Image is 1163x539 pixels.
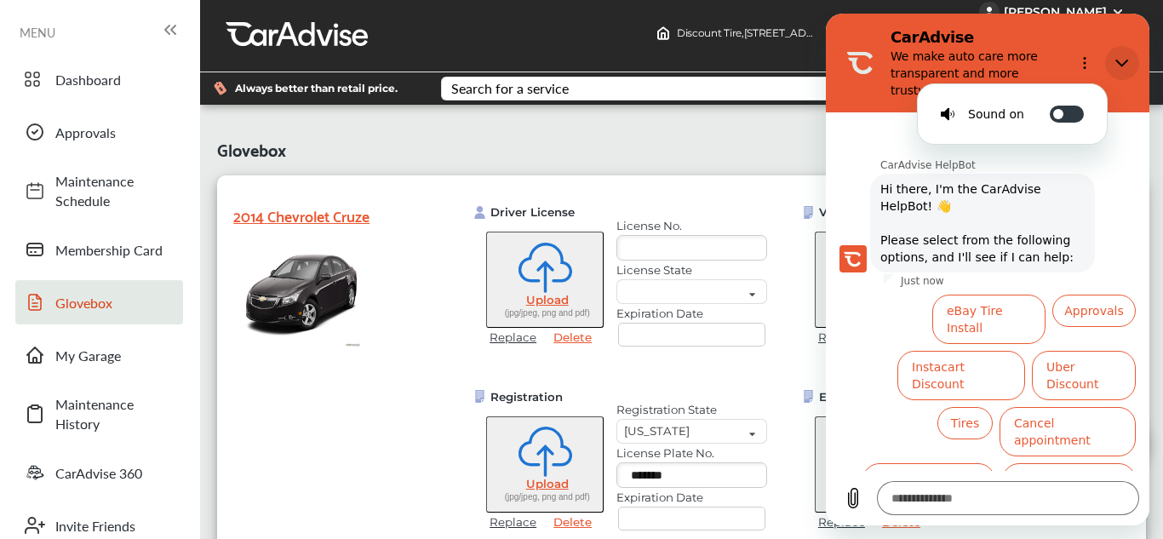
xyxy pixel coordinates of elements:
label: Registration State [616,403,767,416]
div: Upload Document [473,205,616,219]
label: License No. [616,219,767,232]
a: CarAdvise 360 [15,450,183,495]
span: Membership Card [55,240,175,260]
img: Ic_Uplload.1f258db1.svg [518,427,572,477]
span: Maintenance History [55,394,175,433]
span: Registration [490,390,563,404]
a: Maintenance Schedule [15,163,183,219]
label: License State [616,263,767,277]
span: Upload [526,477,569,490]
span: Maintenance Schedule [55,171,175,210]
img: Ic_Uplload.1f258db1.svg [518,243,572,293]
span: Invite Friends [55,516,175,536]
a: Maintenance History [15,386,183,442]
button: Upload(jpg/jpeg, png and pdf) [815,232,932,328]
div: Search for a service [451,82,569,95]
span: MENU [20,26,55,39]
label: Expiration Date [616,307,767,320]
iframe: Messaging window [826,14,1149,525]
img: WGsFRI8htEPBVLJbROoPRyZpYNWhNONpIPPETTm6eUC0GeLEiAAAAAElFTkSuQmCC [1111,5,1125,19]
div: Upload Document [802,390,945,404]
div: Upload Document [473,390,616,404]
span: Always better than retail price. [235,83,398,94]
div: [US_STATE] [624,426,690,437]
span: My Garage [55,346,175,365]
a: My Garage [15,333,183,377]
button: Upload(jpg/jpeg, png and pdf) [486,416,604,513]
a: Delete [545,330,600,344]
span: (jpg/jpeg, png and pdf) [505,308,590,318]
div: Upload Document [802,205,945,219]
a: Approvals [15,110,183,154]
span: CarAdvise 360 [55,463,175,483]
span: Glovebox [55,293,175,313]
a: Dashboard [15,57,183,101]
img: Ic_Driver%20license.58b2f069.svg [473,206,486,219]
img: jVpblrzwTbfkPYzPPzSLxeg0AAAAASUVORK5CYII= [979,2,1000,22]
span: Upload [526,293,569,307]
span: Discount Tire , [STREET_ADDRESS][PERSON_NAME] [PERSON_NAME] , IA 52806-3002 [677,26,1091,39]
a: Glovebox [15,280,183,324]
img: Ic_Customdocumentnotuploaded.91d273c3.svg [802,206,815,219]
span: (jpg/jpeg, png and pdf) [505,492,590,502]
a: Membership Card [15,227,183,272]
a: Delete [545,515,600,529]
div: [PERSON_NAME] [1004,4,1107,20]
button: Upload(jpg/jpeg, png and pdf) [486,232,604,328]
span: Extra Document [819,390,916,404]
label: Expiration Date [616,490,767,504]
img: Ic_Customdocumentnotuploaded.91d273c3.svg [473,390,486,403]
span: Approvals [55,123,175,142]
img: dollor_label_vector.a70140d1.svg [214,81,226,95]
img: vehicle [242,237,361,347]
span: Vehicle Insurance [819,205,922,219]
span: Dashboard [55,70,175,89]
img: Ic_Customdocumentnotuploaded.91d273c3.svg [802,390,815,403]
button: Upload(jpg/jpeg, png and pdf) [815,416,932,513]
div: 2014 Chevrolet Cruze [233,202,404,228]
img: header-home-logo.8d720a4f.svg [656,26,670,40]
label: License Plate No. [616,446,767,460]
span: Driver License [490,205,575,219]
span: Glovebox [217,130,286,163]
